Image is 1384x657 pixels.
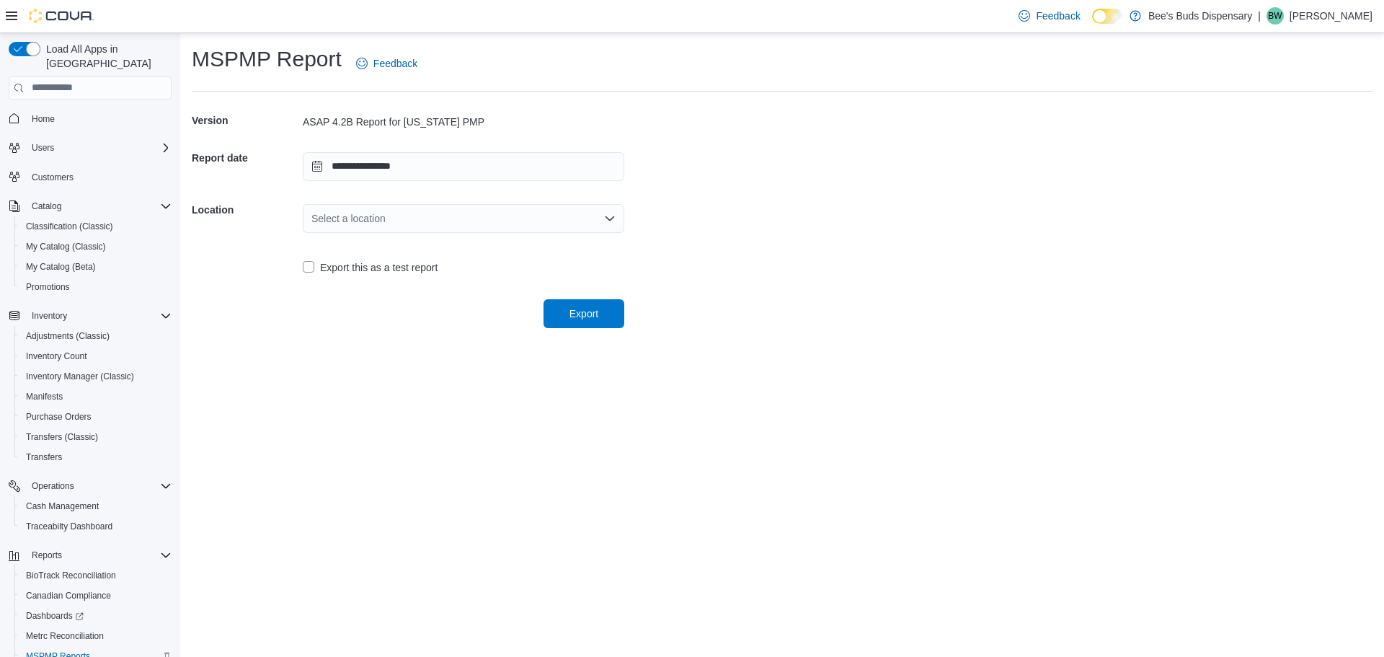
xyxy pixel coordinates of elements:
span: Inventory [32,310,67,322]
a: Feedback [1013,1,1086,30]
button: Adjustments (Classic) [14,326,177,346]
a: Purchase Orders [20,408,97,425]
span: Dashboards [26,610,84,622]
button: Inventory [3,306,177,326]
a: Classification (Classic) [20,218,119,235]
span: BW [1268,7,1282,25]
span: Adjustments (Classic) [26,330,110,342]
span: Inventory Manager (Classic) [20,368,172,385]
span: Traceabilty Dashboard [20,518,172,535]
button: My Catalog (Classic) [14,237,177,257]
span: Users [32,142,54,154]
span: Operations [26,477,172,495]
span: Promotions [26,281,70,293]
a: Manifests [20,388,68,405]
button: Manifests [14,387,177,407]
span: Catalog [26,198,172,215]
span: Promotions [20,278,172,296]
span: BioTrack Reconciliation [20,567,172,584]
a: Inventory Count [20,348,93,365]
button: Home [3,108,177,129]
span: Users [26,139,172,156]
button: Inventory [26,307,73,325]
button: Catalog [26,198,67,215]
button: Traceabilty Dashboard [14,516,177,537]
span: Home [26,110,172,128]
span: Operations [32,480,74,492]
button: Reports [26,547,68,564]
span: My Catalog (Classic) [26,241,106,252]
span: Customers [32,172,74,183]
a: Promotions [20,278,76,296]
button: Customers [3,167,177,188]
a: Inventory Manager (Classic) [20,368,140,385]
a: Cash Management [20,498,105,515]
span: Customers [26,168,172,186]
button: Operations [26,477,80,495]
span: Inventory Count [20,348,172,365]
button: Canadian Compliance [14,586,177,606]
span: Transfers [20,449,172,466]
button: Users [3,138,177,158]
p: | [1258,7,1261,25]
a: Customers [26,169,79,186]
span: Dark Mode [1092,24,1093,25]
div: Bow Wilson [1267,7,1284,25]
a: Dashboards [20,607,89,625]
a: Adjustments (Classic) [20,327,115,345]
input: Press the down key to open a popover containing a calendar. [303,152,624,181]
span: Inventory [26,307,172,325]
button: Metrc Reconciliation [14,626,177,646]
p: Bee's Buds Dispensary [1148,7,1252,25]
span: Purchase Orders [20,408,172,425]
a: Metrc Reconciliation [20,627,110,645]
div: ASAP 4.2B Report for [US_STATE] PMP [303,115,624,129]
button: Users [26,139,60,156]
span: Classification (Classic) [20,218,172,235]
a: My Catalog (Classic) [20,238,112,255]
span: Classification (Classic) [26,221,113,232]
input: Dark Mode [1092,9,1122,24]
a: Transfers (Classic) [20,428,104,446]
h5: Version [192,106,300,135]
span: Manifests [26,391,63,402]
a: Traceabilty Dashboard [20,518,118,535]
span: Dashboards [20,607,172,625]
button: Catalog [3,196,177,216]
span: BioTrack Reconciliation [26,570,116,581]
span: Transfers (Classic) [26,431,98,443]
span: Purchase Orders [26,411,92,423]
button: BioTrack Reconciliation [14,565,177,586]
span: Metrc Reconciliation [26,630,104,642]
span: Cash Management [26,501,99,512]
a: BioTrack Reconciliation [20,567,122,584]
span: Catalog [32,200,61,212]
span: My Catalog (Beta) [26,261,96,273]
span: Canadian Compliance [26,590,111,601]
span: Inventory Count [26,350,87,362]
button: Transfers (Classic) [14,427,177,447]
button: Transfers [14,447,177,467]
input: Accessible screen reader label [311,210,313,227]
span: Reports [26,547,172,564]
button: Operations [3,476,177,496]
span: Transfers (Classic) [20,428,172,446]
span: My Catalog (Beta) [20,258,172,275]
button: Open list of options [604,213,616,224]
span: Feedback [373,56,417,71]
span: Inventory Manager (Classic) [26,371,134,382]
p: [PERSON_NAME] [1290,7,1372,25]
a: Canadian Compliance [20,587,117,604]
span: Metrc Reconciliation [20,627,172,645]
button: My Catalog (Beta) [14,257,177,277]
span: My Catalog (Classic) [20,238,172,255]
a: Dashboards [14,606,177,626]
span: Transfers [26,451,62,463]
span: Feedback [1036,9,1080,23]
span: Traceabilty Dashboard [26,521,112,532]
span: Reports [32,550,62,561]
a: Feedback [350,49,423,78]
button: Export [544,299,624,328]
h5: Report date [192,144,300,172]
a: My Catalog (Beta) [20,258,102,275]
